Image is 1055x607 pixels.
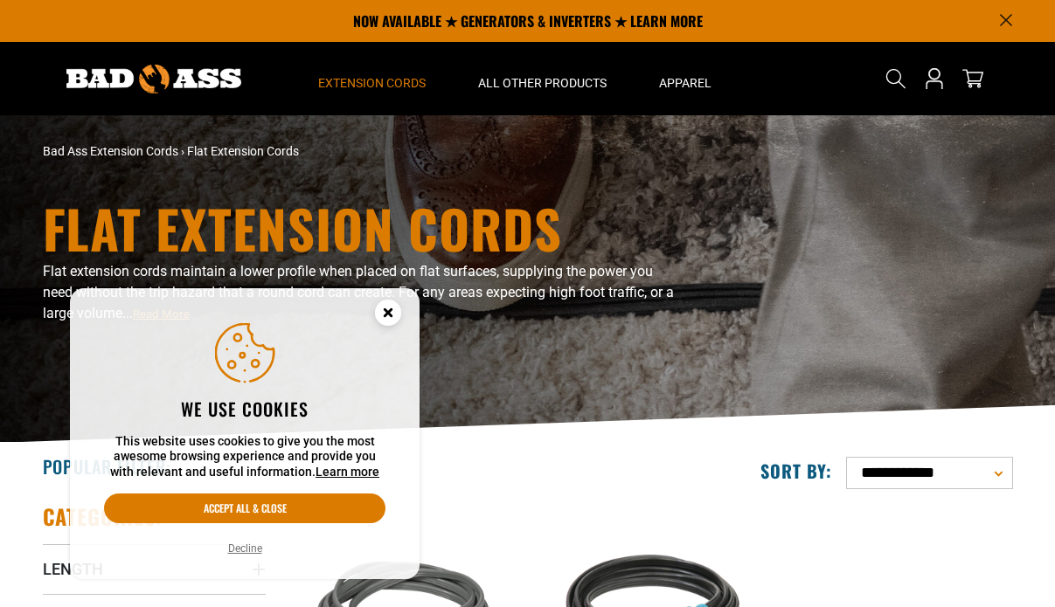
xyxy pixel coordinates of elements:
[292,42,452,115] summary: Extension Cords
[318,75,426,91] span: Extension Cords
[43,263,674,321] span: Flat extension cords maintain a lower profile when placed on flat surfaces, supplying the power y...
[43,544,266,593] summary: Length
[633,42,738,115] summary: Apparel
[316,465,379,479] a: Learn more
[187,144,299,158] span: Flat Extension Cords
[66,65,241,93] img: Bad Ass Extension Cords
[104,434,385,480] p: This website uses cookies to give you the most awesome browsing experience and provide you with r...
[659,75,711,91] span: Apparel
[223,540,267,557] button: Decline
[452,42,633,115] summary: All Other Products
[43,559,103,579] span: Length
[43,142,681,161] nav: breadcrumbs
[882,65,910,93] summary: Search
[43,144,178,158] a: Bad Ass Extension Cords
[70,288,420,580] aside: Cookie Consent
[104,493,385,523] button: Accept all & close
[104,397,385,420] h2: We use cookies
[181,144,184,158] span: ›
[43,455,171,478] h2: Popular Filter:
[43,503,163,530] h2: Categories:
[760,459,832,482] label: Sort by:
[43,202,681,254] h1: Flat Extension Cords
[478,75,607,91] span: All Other Products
